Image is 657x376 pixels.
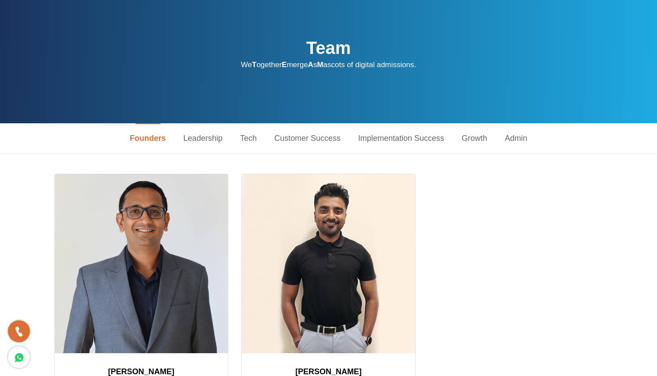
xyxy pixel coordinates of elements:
strong: E [282,61,287,69]
a: Growth [453,123,496,154]
a: Founders [121,123,175,154]
a: Customer Success [266,123,349,154]
a: Admin [496,123,536,154]
strong: M [317,61,323,69]
a: Tech [231,123,266,154]
strong: T [252,61,256,69]
a: Implementation Success [349,123,453,154]
a: Leadership [175,123,231,154]
strong: Team [306,38,351,57]
p: We ogether merge s ascots of digital admissions. [241,58,416,71]
strong: A [308,61,313,69]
